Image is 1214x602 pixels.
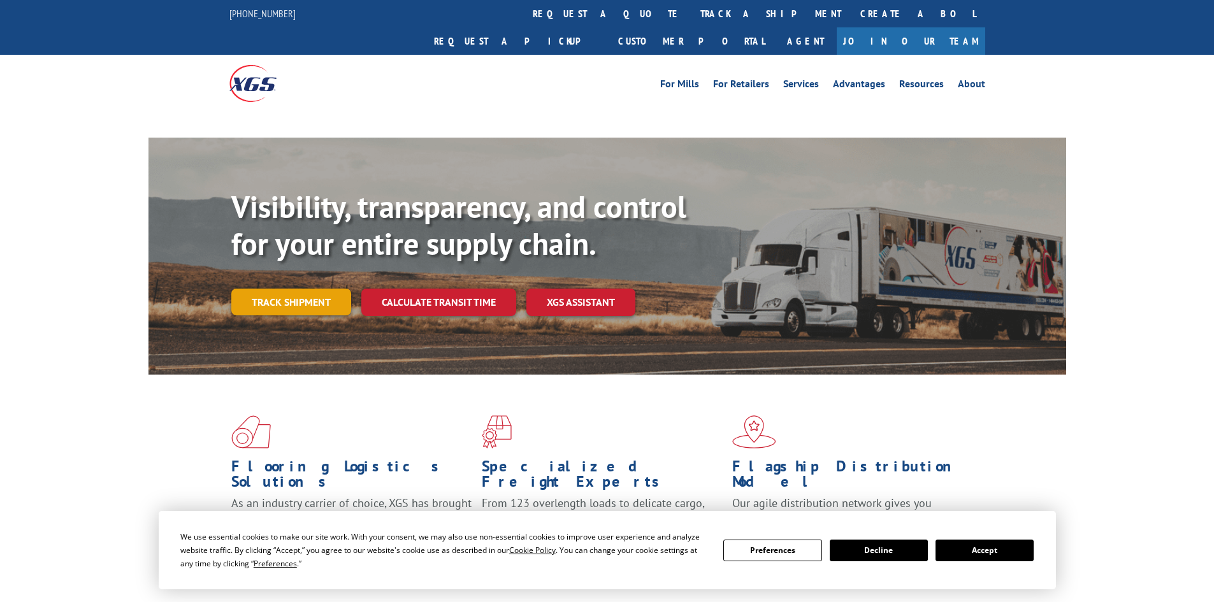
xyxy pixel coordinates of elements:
[660,79,699,93] a: For Mills
[723,540,821,561] button: Preferences
[180,530,708,570] div: We use essential cookies to make our site work. With your consent, we may also use non-essential ...
[231,187,686,263] b: Visibility, transparency, and control for your entire supply chain.
[783,79,819,93] a: Services
[509,545,556,555] span: Cookie Policy
[958,79,985,93] a: About
[833,79,885,93] a: Advantages
[482,496,723,552] p: From 123 overlength loads to delicate cargo, our experienced staff knows the best way to move you...
[482,415,512,448] img: xgs-icon-focused-on-flooring-red
[254,558,297,569] span: Preferences
[231,496,472,541] span: As an industry carrier of choice, XGS has brought innovation and dedication to flooring logistics...
[609,27,774,55] a: Customer Portal
[231,415,271,448] img: xgs-icon-total-supply-chain-intelligence-red
[936,540,1034,561] button: Accept
[229,7,296,20] a: [PHONE_NUMBER]
[231,459,472,496] h1: Flooring Logistics Solutions
[774,27,837,55] a: Agent
[231,289,351,315] a: Track shipment
[713,79,769,93] a: For Retailers
[732,496,967,526] span: Our agile distribution network gives you nationwide inventory management on demand.
[837,27,985,55] a: Join Our Team
[732,459,973,496] h1: Flagship Distribution Model
[482,459,723,496] h1: Specialized Freight Experts
[424,27,609,55] a: Request a pickup
[732,415,776,448] img: xgs-icon-flagship-distribution-model-red
[361,289,516,316] a: Calculate transit time
[899,79,944,93] a: Resources
[526,289,635,316] a: XGS ASSISTANT
[159,511,1056,589] div: Cookie Consent Prompt
[830,540,928,561] button: Decline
